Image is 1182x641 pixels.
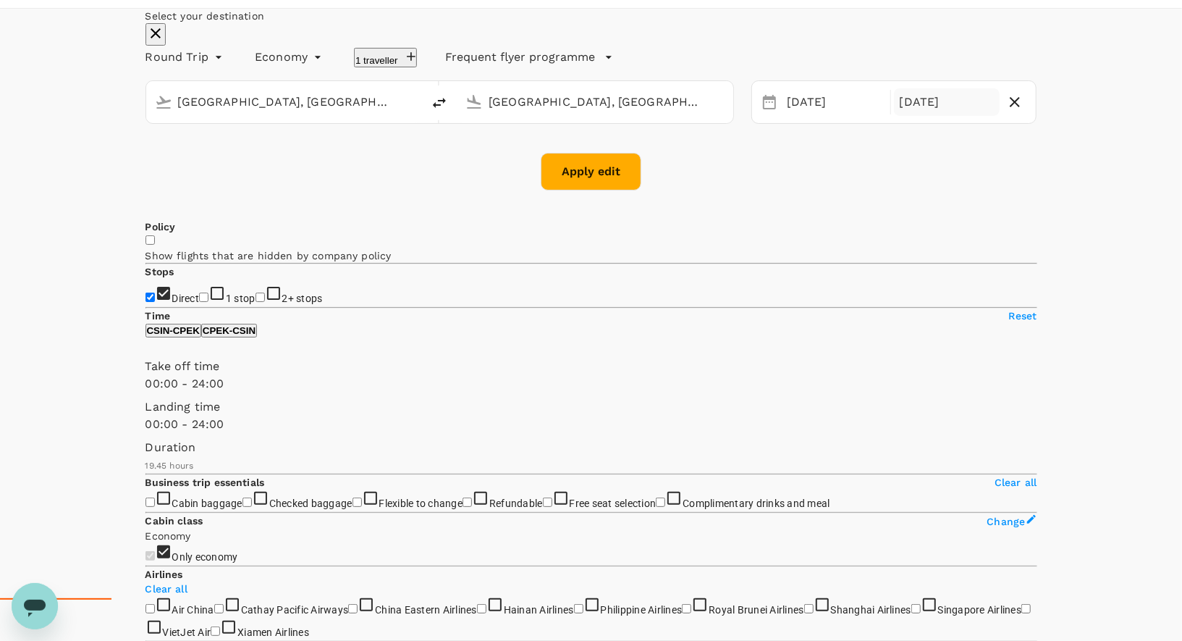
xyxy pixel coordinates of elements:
input: Philippine Airlines [574,604,583,613]
span: 19.45 hours [145,461,194,471]
input: Singapore Airlines [911,604,921,613]
input: China Eastern Airlines [348,604,358,613]
span: Direct [172,293,200,304]
input: 2+ stops [256,293,265,302]
input: Flexible to change [353,498,362,507]
span: Complimentary drinks and meal [683,498,829,509]
input: Complimentary drinks and meal [656,498,665,507]
input: Shanghai Airlines [804,604,814,613]
span: Refundable [489,498,543,509]
span: Royal Brunei Airlines [709,604,803,616]
strong: Stops [145,266,174,277]
input: VietJet Air [1021,604,1031,613]
input: Checked baggage [242,498,252,507]
p: Clear all [145,582,1037,596]
input: Cabin baggage [145,498,155,507]
input: Cathay Pacific Airways [214,604,224,613]
p: Time [145,309,171,323]
input: Going to [489,91,703,113]
div: [DATE] [781,88,887,117]
p: Duration [145,439,1037,456]
div: [DATE] [894,88,1000,117]
strong: Cabin class [145,515,203,527]
strong: Business trip essentials [145,477,265,488]
button: Open [412,100,415,103]
span: 1 stop [226,293,256,304]
input: Free seat selection [543,498,552,507]
span: 2+ stops [282,293,323,304]
span: China Eastern Airlines [375,604,477,616]
input: Only economy [145,551,155,561]
span: Xiamen Airlines [237,627,309,638]
div: Round Trip [145,46,227,69]
button: Frequent flyer programme [446,49,613,66]
input: Refundable [463,498,472,507]
iframe: Button to launch messaging window [12,583,58,629]
input: Royal Brunei Airlines [682,604,691,613]
p: Economy [145,529,1037,543]
p: Show flights that are hidden by company policy [145,248,1037,263]
span: Singapore Airlines [938,604,1022,616]
span: Shanghai Airlines [831,604,911,616]
strong: Airlines [145,569,183,580]
span: Checked baggage [269,498,353,509]
p: Reset [1009,309,1037,323]
span: Philippine Airlines [601,604,683,616]
span: Flexible to change [379,498,463,509]
button: Apply edit [541,153,641,190]
span: 00:00 - 24:00 [145,377,224,390]
span: Cabin baggage [172,498,242,509]
div: Select your destination [145,9,1037,23]
span: Cathay Pacific Airways [241,604,349,616]
span: Hainan Airlines [504,604,574,616]
input: Depart from [178,91,392,113]
p: Frequent flyer programme [446,49,596,66]
p: Take off time [145,358,1037,375]
span: 00:00 - 24:00 [145,417,224,431]
input: Hainan Airlines [477,604,486,613]
input: 1 stop [199,293,208,302]
input: Direct [145,293,155,302]
button: delete [422,85,457,120]
input: Air China [145,604,155,613]
p: CPEK - CSIN [203,325,256,336]
div: Economy [255,46,325,69]
span: Air China [172,604,214,616]
button: Open [723,100,726,103]
p: Landing time [145,398,1037,416]
button: 1 traveller [354,48,417,67]
span: Only economy [172,551,238,563]
p: Clear all [995,475,1037,490]
span: Change [987,516,1026,527]
p: CSIN - CPEK [147,325,200,336]
input: Xiamen Airlines [211,627,220,636]
p: Policy [145,219,1037,234]
span: VietJet Air [163,627,211,638]
span: Free seat selection [570,498,657,509]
